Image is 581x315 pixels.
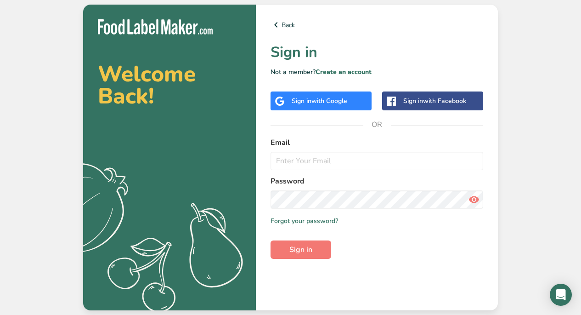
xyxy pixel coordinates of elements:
div: Open Intercom Messenger [550,284,572,306]
button: Sign in [271,241,331,259]
a: Create an account [316,68,372,76]
a: Back [271,19,483,30]
span: OR [363,111,391,138]
div: Sign in [292,96,347,106]
label: Email [271,137,483,148]
p: Not a member? [271,67,483,77]
a: Forgot your password? [271,216,338,226]
label: Password [271,176,483,187]
h2: Welcome Back! [98,63,241,107]
img: Food Label Maker [98,19,213,34]
input: Enter Your Email [271,152,483,170]
span: with Google [311,97,347,105]
span: Sign in [289,244,312,255]
h1: Sign in [271,41,483,63]
span: with Facebook [423,97,466,105]
div: Sign in [403,96,466,106]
